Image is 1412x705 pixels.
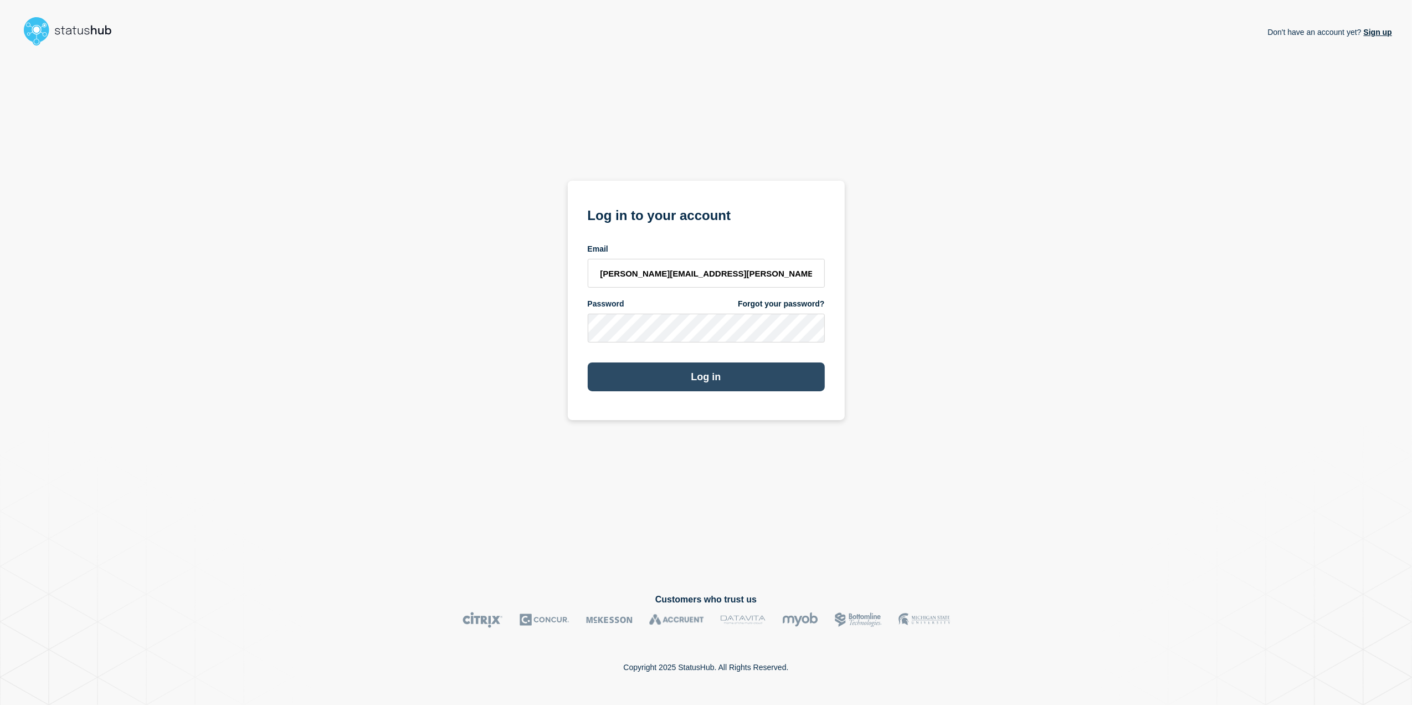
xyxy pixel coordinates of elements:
[649,612,704,628] img: Accruent logo
[1362,28,1392,37] a: Sign up
[463,612,503,628] img: Citrix logo
[588,259,825,288] input: email input
[835,612,882,628] img: Bottomline logo
[782,612,818,628] img: myob logo
[898,612,950,628] img: MSU logo
[20,13,125,49] img: StatusHub logo
[588,314,825,343] input: password input
[588,204,825,224] h1: Log in to your account
[520,612,569,628] img: Concur logo
[721,612,766,628] img: DataVita logo
[588,299,624,309] span: Password
[586,612,633,628] img: McKesson logo
[738,299,824,309] a: Forgot your password?
[623,663,788,672] p: Copyright 2025 StatusHub. All Rights Reserved.
[20,595,1392,605] h2: Customers who trust us
[588,362,825,391] button: Log in
[1267,19,1392,45] p: Don't have an account yet?
[588,244,608,254] span: Email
